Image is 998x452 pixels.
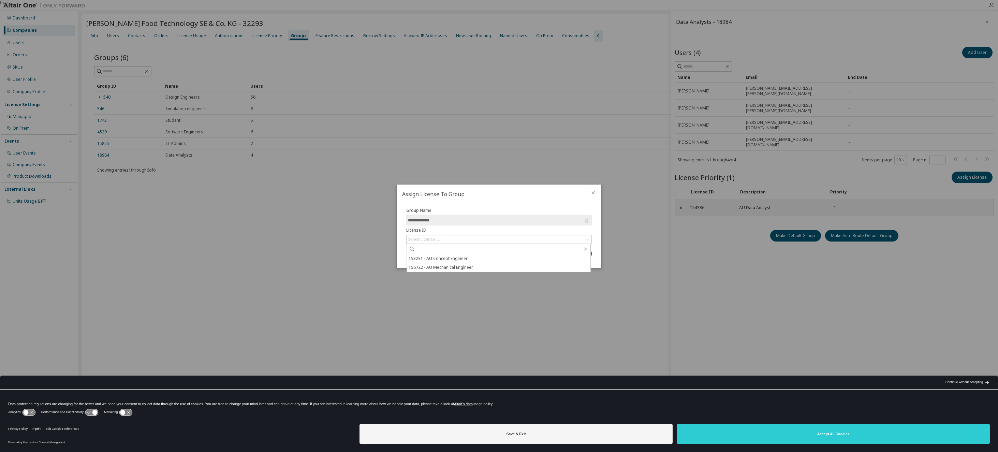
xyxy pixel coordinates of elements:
h2: Assign License To Group [397,185,585,204]
li: 153231 - AU Concept Engineer [407,254,590,263]
div: Select License ID [408,237,441,242]
label: Group Name [406,208,592,213]
div: Select License ID [407,235,591,244]
label: License ID [406,228,592,233]
button: close [590,190,596,195]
